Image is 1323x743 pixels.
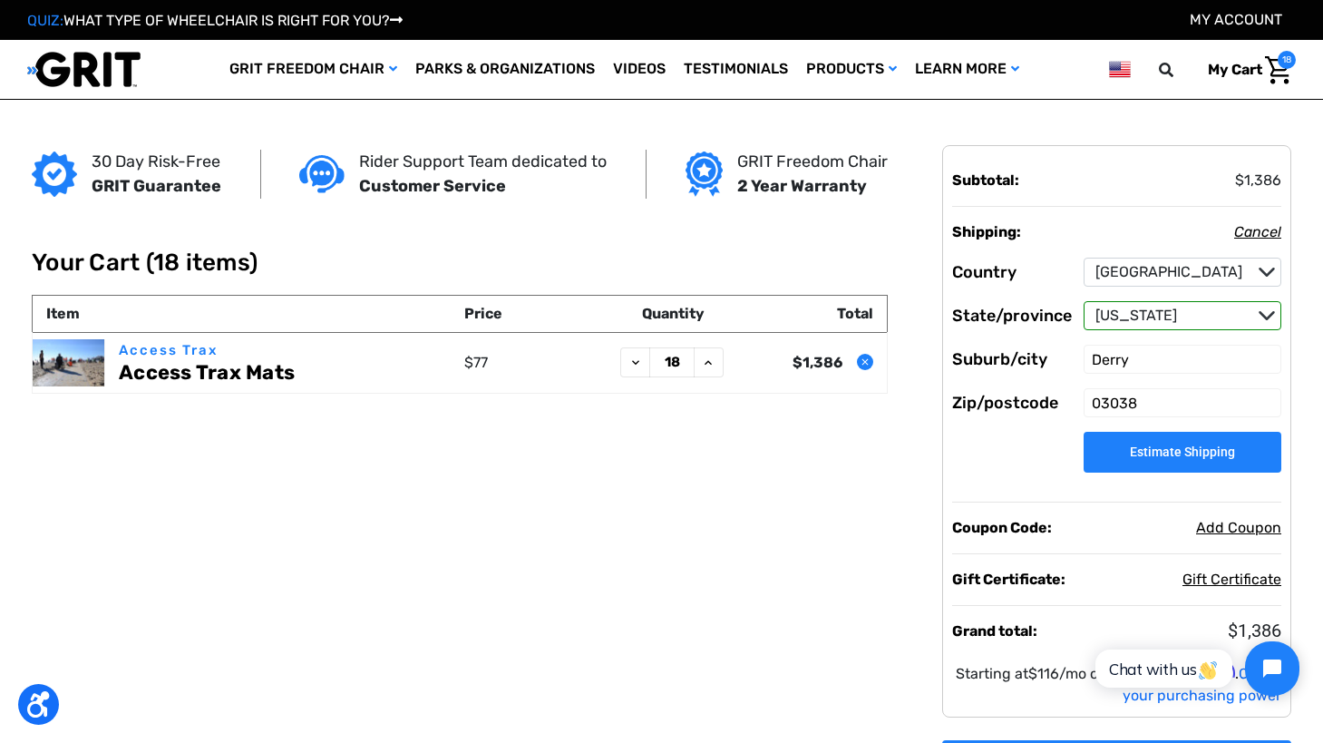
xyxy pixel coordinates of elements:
[1208,61,1262,78] span: My Cart
[952,258,1017,287] label: Country
[1228,620,1281,641] span: $1,386
[602,296,744,333] th: Quantity
[737,150,888,174] p: GRIT Freedom Chair
[1234,221,1281,243] button: Add Info
[92,150,221,174] p: 30 Day Risk-Free
[1194,51,1296,89] a: Cart with 18 items
[952,622,1037,640] strong: Grand total:
[1167,51,1194,89] input: Search
[1182,569,1281,591] button: Gift Certificate
[220,40,406,99] a: GRIT Freedom Chair
[119,340,455,361] p: Access Trax
[857,354,873,370] button: Remove Access Trax Mats from cart
[952,223,1021,240] strong: Shipping:
[1265,56,1291,84] img: Cart
[686,152,723,197] img: Grit freedom
[359,176,506,196] strong: Customer Service
[92,176,221,196] strong: GRIT Guarantee
[737,176,867,196] strong: 2 Year Warranty
[952,345,1047,374] label: Suburb/city
[27,51,141,88] img: GRIT All-Terrain Wheelchair and Mobility Equipment
[1278,51,1296,69] span: 18
[797,40,906,99] a: Products
[604,40,675,99] a: Videos
[952,571,1065,588] strong: Gift Certificate:
[906,40,1028,99] a: Learn More
[744,296,887,333] th: Total
[1084,432,1281,473] button: Estimate Shipping
[33,296,461,333] th: Item
[27,12,403,29] a: QUIZ:WHAT TYPE OF WHEELCHAIR IS RIGHT FOR YOU?
[406,40,604,99] a: Parks & Organizations
[649,347,695,377] input: Access Trax Mats
[1190,11,1282,28] a: Account
[1028,665,1059,682] span: $116
[1196,517,1281,539] button: Add Coupon
[675,40,797,99] a: Testimonials
[32,249,1291,277] h1: Your Cart (18 items)
[1109,58,1131,81] img: us.png
[1235,171,1281,189] span: $1,386
[952,301,1072,330] label: State/province
[952,388,1058,417] label: Zip/postcode
[952,519,1052,536] strong: Coupon Code:
[952,171,1019,189] strong: Subtotal:
[1075,626,1315,711] iframe: Tidio Chat
[32,152,77,197] img: GRIT Guarantee
[1084,388,1281,417] input: Zip/postcode
[1234,223,1281,240] span: Cancel
[464,354,488,371] span: $77
[1084,345,1281,374] input: Suburb/city
[793,354,842,371] strong: $1,386
[119,361,295,385] a: Access Trax Mats
[460,296,602,333] th: Price
[359,150,607,174] p: Rider Support Team dedicated to
[27,12,63,29] span: QUIZ:
[299,155,345,192] img: Customer service
[952,662,1281,707] p: Starting at /mo or 0% APR with .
